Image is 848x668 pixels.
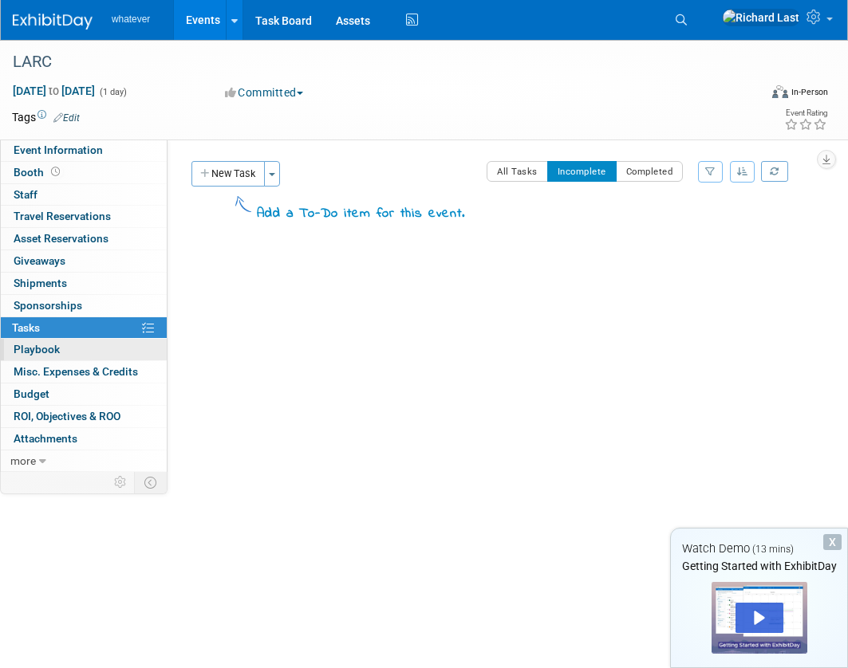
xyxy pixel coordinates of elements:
[257,205,465,224] div: Add a To-Do item for this event.
[1,317,167,339] a: Tasks
[14,343,60,356] span: Playbook
[112,14,150,25] span: whatever
[14,210,111,222] span: Travel Reservations
[1,162,167,183] a: Booth
[14,166,63,179] span: Booth
[107,472,135,493] td: Personalize Event Tab Strip
[12,109,80,125] td: Tags
[12,321,40,334] span: Tasks
[616,161,684,182] button: Completed
[1,383,167,405] a: Budget
[46,84,61,97] span: to
[13,14,93,29] img: ExhibitDay
[1,295,167,316] a: Sponsorships
[823,534,842,550] div: Dismiss
[10,454,36,467] span: more
[14,232,108,245] span: Asset Reservations
[791,86,828,98] div: In-Person
[48,166,63,178] span: Booth not reserved yet
[702,83,828,107] div: Event Format
[1,361,167,383] a: Misc. Expenses & Credits
[14,188,37,201] span: Staff
[14,299,82,312] span: Sponsorships
[14,254,65,267] span: Giveaways
[1,450,167,472] a: more
[547,161,617,182] button: Incomplete
[1,250,167,272] a: Giveaways
[98,87,127,97] span: (1 day)
[7,48,747,77] div: LARC
[14,410,120,422] span: ROI, Objectives & ROO
[1,206,167,227] a: Travel Reservations
[14,365,138,378] span: Misc. Expenses & Credits
[14,143,103,156] span: Event Information
[14,432,77,445] span: Attachments
[135,472,168,493] td: Toggle Event Tabs
[761,161,788,182] a: Refresh
[14,277,67,289] span: Shipments
[722,9,800,26] img: Richard Last
[671,558,847,574] div: Getting Started with ExhibitDay
[191,161,265,187] button: New Task
[671,540,847,557] div: Watch Demo
[1,406,167,427] a: ROI, Objectives & ROO
[772,85,788,98] img: Format-Inperson.png
[1,184,167,206] a: Staff
[53,112,80,124] a: Edit
[219,84,310,100] button: Committed
[1,273,167,294] a: Shipments
[736,603,783,633] div: Play
[1,428,167,450] a: Attachments
[752,544,794,555] span: (13 mins)
[1,228,167,250] a: Asset Reservations
[487,161,548,182] button: All Tasks
[1,139,167,161] a: Event Information
[14,387,49,400] span: Budget
[784,109,827,117] div: Event Rating
[12,84,96,98] span: [DATE] [DATE]
[1,339,167,360] a: Playbook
